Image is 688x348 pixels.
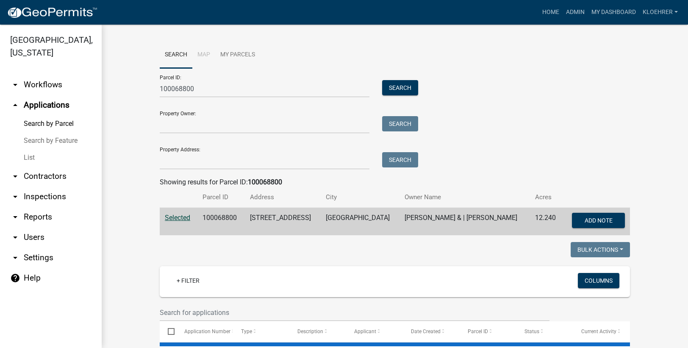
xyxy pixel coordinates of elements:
td: 12.240 [530,208,563,236]
datatable-header-cell: Applicant [346,321,403,342]
span: Applicant [354,329,376,334]
span: Status [524,329,539,334]
i: arrow_drop_down [10,253,20,263]
a: kloehrer [639,4,681,20]
i: arrow_drop_down [10,232,20,242]
button: Search [382,116,418,131]
i: arrow_drop_up [10,100,20,110]
strong: 100068800 [248,178,282,186]
div: Showing results for Parcel ID: [160,177,630,187]
datatable-header-cell: Date Created [403,321,460,342]
span: Application Number [184,329,230,334]
input: Search for applications [160,304,549,321]
a: Home [539,4,563,20]
i: arrow_drop_down [10,192,20,202]
a: Search [160,42,192,69]
a: My Parcels [215,42,260,69]
th: City [321,187,399,207]
th: Owner Name [399,187,530,207]
datatable-header-cell: Current Activity [573,321,630,342]
a: Selected [165,214,190,222]
th: Acres [530,187,563,207]
datatable-header-cell: Status [516,321,573,342]
i: help [10,273,20,283]
a: My Dashboard [588,4,639,20]
button: Search [382,80,418,95]
i: arrow_drop_down [10,212,20,222]
th: Parcel ID [197,187,245,207]
span: Add Note [584,217,612,224]
i: arrow_drop_down [10,171,20,181]
span: Parcel ID [468,329,488,334]
button: Columns [578,273,619,288]
td: [PERSON_NAME] & | [PERSON_NAME] [399,208,530,236]
td: [STREET_ADDRESS] [245,208,321,236]
i: arrow_drop_down [10,80,20,90]
a: + Filter [170,273,206,288]
th: Address [245,187,321,207]
datatable-header-cell: Description [289,321,346,342]
span: Description [297,329,323,334]
button: Add Note [572,213,625,228]
datatable-header-cell: Parcel ID [460,321,516,342]
button: Bulk Actions [571,242,630,257]
button: Search [382,152,418,167]
span: Date Created [411,329,441,334]
datatable-header-cell: Type [233,321,289,342]
datatable-header-cell: Select [160,321,176,342]
span: Current Activity [581,329,616,334]
a: Admin [563,4,588,20]
td: [GEOGRAPHIC_DATA] [321,208,399,236]
span: Type [241,329,252,334]
datatable-header-cell: Application Number [176,321,233,342]
td: 100068800 [197,208,245,236]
